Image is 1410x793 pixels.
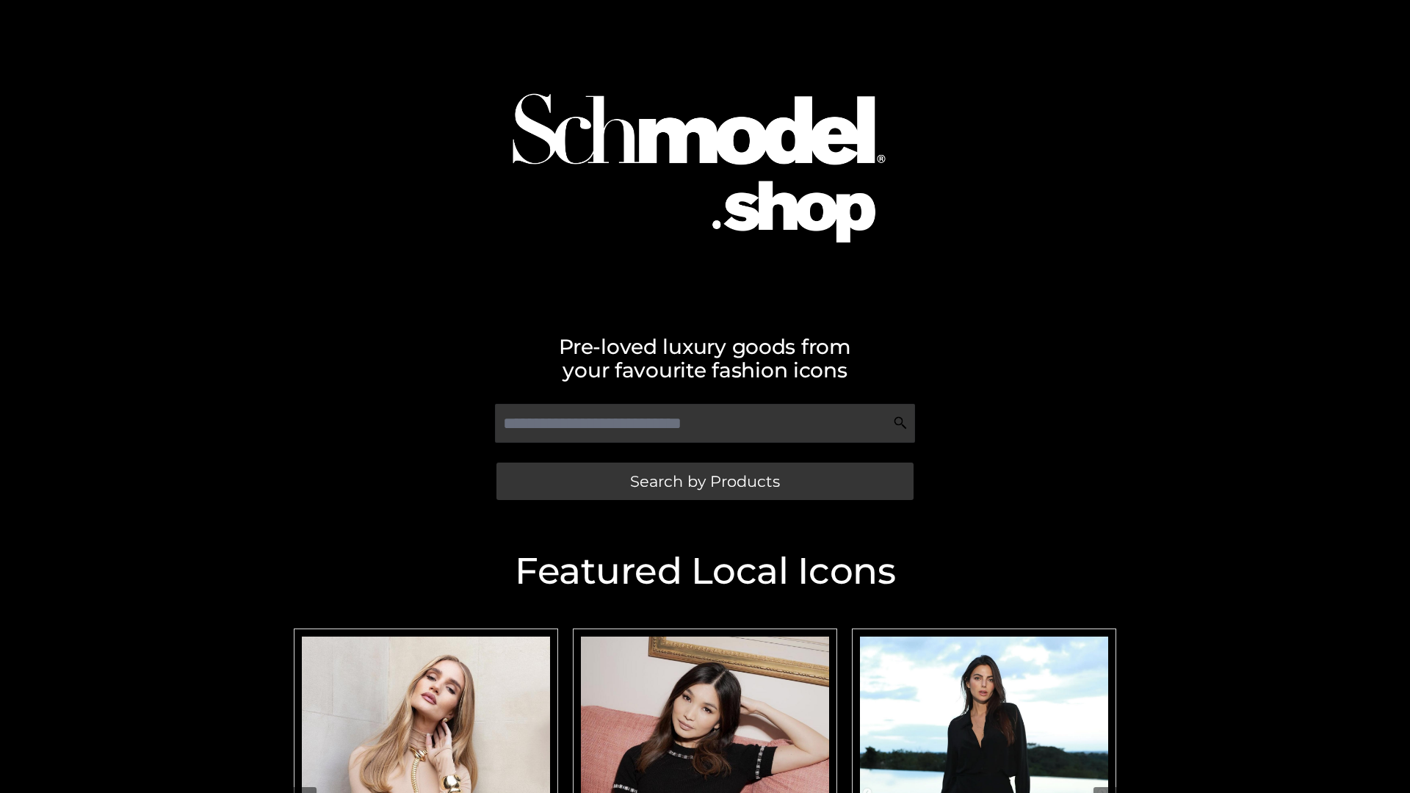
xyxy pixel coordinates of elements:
span: Search by Products [630,474,780,489]
h2: Pre-loved luxury goods from your favourite fashion icons [286,335,1124,382]
a: Search by Products [496,463,914,500]
h2: Featured Local Icons​ [286,553,1124,590]
img: Search Icon [893,416,908,430]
